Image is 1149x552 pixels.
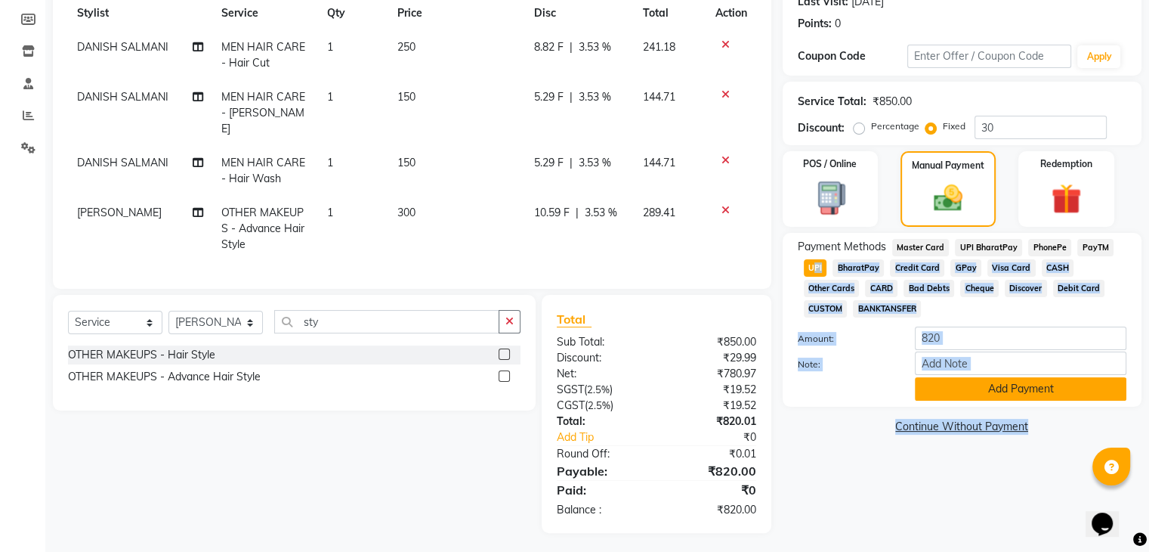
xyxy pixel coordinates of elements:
span: BANKTANSFER [853,300,921,318]
span: Payment Methods [798,239,886,255]
label: Fixed [943,119,965,133]
span: 1 [327,156,333,169]
span: 3.53 % [585,205,617,221]
span: 2.5% [587,383,610,395]
div: Discount: [798,120,845,136]
div: Round Off: [545,446,656,462]
span: 1 [327,206,333,219]
label: POS / Online [803,157,857,171]
span: CASH [1042,259,1074,277]
span: 150 [397,90,415,104]
a: Add Tip [545,430,675,445]
div: Net: [545,366,656,382]
span: 250 [397,40,415,54]
img: _pos-terminal.svg [805,180,854,216]
div: Paid: [545,481,656,499]
span: BharatPay [832,259,884,277]
div: ( ) [545,382,656,398]
div: Points: [798,16,832,32]
span: Visa Card [987,259,1036,277]
input: Amount [915,327,1126,350]
span: PhonePe [1028,239,1071,256]
a: Continue Without Payment [786,419,1138,435]
div: Service Total: [798,94,866,110]
span: 2.5% [588,399,610,411]
span: 1 [327,40,333,54]
span: MEN HAIR CARE - [PERSON_NAME] [221,90,305,135]
span: CGST [557,398,585,412]
span: | [570,155,573,171]
div: Discount: [545,350,656,366]
span: 10.59 F [534,205,570,221]
span: CUSTOM [804,300,848,318]
span: Total [557,312,591,327]
input: Enter Offer / Coupon Code [907,45,1072,68]
label: Note: [786,358,903,371]
span: | [570,39,573,55]
span: 289.41 [643,206,675,219]
span: UPI [804,259,827,277]
span: 241.18 [643,40,675,54]
span: Credit Card [890,259,944,277]
iframe: chat widget [1086,492,1134,537]
input: Search or Scan [274,310,499,333]
div: ₹850.00 [873,94,912,110]
input: Add Note [915,352,1126,375]
label: Amount: [786,332,903,346]
div: ₹780.97 [656,366,768,382]
div: ₹29.99 [656,350,768,366]
div: ₹0 [675,430,767,445]
span: OTHER MAKEUPS - Advance Hair Style [221,206,304,251]
span: PayTM [1077,239,1113,256]
span: Bad Debts [903,280,954,297]
span: 150 [397,156,415,169]
span: 144.71 [643,90,675,104]
span: Cheque [960,280,999,297]
span: 5.29 F [534,155,564,171]
label: Percentage [871,119,919,133]
span: Debit Card [1053,280,1105,297]
label: Redemption [1040,157,1092,171]
div: ₹850.00 [656,334,768,350]
span: [PERSON_NAME] [77,206,162,219]
span: | [576,205,579,221]
div: ₹0.01 [656,446,768,462]
div: ( ) [545,398,656,414]
span: UPI BharatPay [955,239,1022,256]
div: ₹0 [656,481,768,499]
img: _cash.svg [925,181,971,215]
span: 3.53 % [579,89,611,105]
span: 5.29 F [534,89,564,105]
span: 300 [397,206,415,219]
div: Payable: [545,462,656,480]
span: 3.53 % [579,39,611,55]
span: SGST [557,383,584,396]
img: _gift.svg [1042,180,1091,218]
div: 0 [835,16,841,32]
span: 3.53 % [579,155,611,171]
label: Manual Payment [912,159,984,172]
span: GPay [950,259,981,277]
div: Balance : [545,502,656,518]
span: MEN HAIR CARE - Hair Wash [221,156,305,185]
div: ₹820.01 [656,414,768,430]
span: DANISH SALMANI [77,40,168,54]
span: DANISH SALMANI [77,156,168,169]
span: MEN HAIR CARE - Hair Cut [221,40,305,70]
span: 8.82 F [534,39,564,55]
div: ₹820.00 [656,462,768,480]
div: OTHER MAKEUPS - Hair Style [68,347,215,363]
div: Total: [545,414,656,430]
span: 1 [327,90,333,104]
span: Discover [1005,280,1047,297]
button: Apply [1077,45,1120,68]
div: ₹19.52 [656,398,768,414]
div: ₹19.52 [656,382,768,398]
div: OTHER MAKEUPS - Advance Hair Style [68,369,261,385]
div: Coupon Code [798,48,907,64]
span: Master Card [892,239,950,256]
span: 144.71 [643,156,675,169]
span: Other Cards [804,280,860,297]
span: DANISH SALMANI [77,90,168,104]
span: | [570,89,573,105]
